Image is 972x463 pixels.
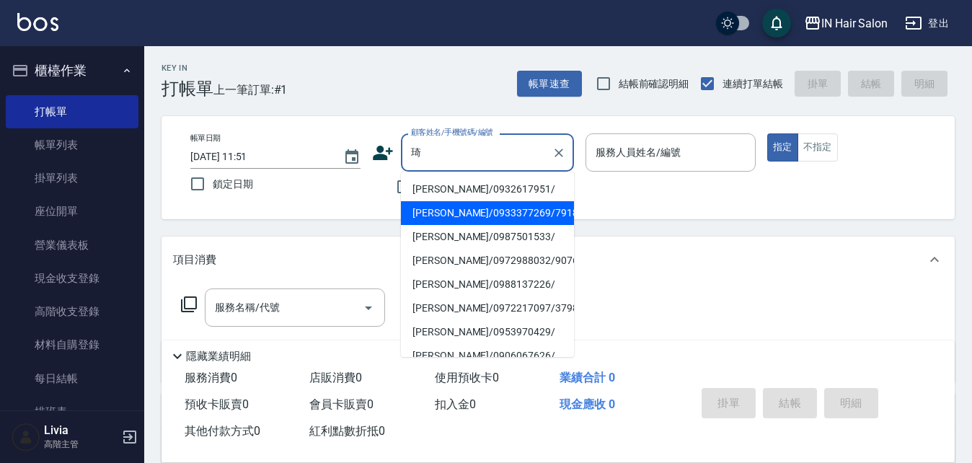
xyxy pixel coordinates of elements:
span: 會員卡販賣 0 [309,397,374,411]
button: 帳單速查 [517,71,582,97]
li: [PERSON_NAME]/0988137226/ [401,273,574,296]
button: 指定 [767,133,798,162]
button: Choose date, selected date is 2025-09-20 [335,140,369,175]
li: [PERSON_NAME]/0932617951/ [401,177,574,201]
p: 項目消費 [173,252,216,268]
li: [PERSON_NAME]/0953970429/ [401,320,574,344]
label: 帳單日期 [190,133,221,144]
div: 項目消費 [162,237,955,283]
button: Open [357,296,380,319]
h3: 打帳單 [162,79,213,99]
h5: Livia [44,423,118,438]
a: 座位開單 [6,195,138,228]
a: 掛單列表 [6,162,138,195]
span: 現金應收 0 [560,397,615,411]
li: [PERSON_NAME]/0906067626/ [401,344,574,368]
img: Person [12,423,40,451]
span: 鎖定日期 [213,177,253,192]
a: 高階收支登錄 [6,295,138,328]
li: [PERSON_NAME]/0987501533/ [401,225,574,249]
div: IN Hair Salon [821,14,888,32]
h2: Key In [162,63,213,73]
span: 結帳前確認明細 [619,76,689,92]
input: YYYY/MM/DD hh:mm [190,145,329,169]
span: 上一筆訂單:#1 [213,81,288,99]
p: 高階主管 [44,438,118,451]
p: 隱藏業績明細 [186,349,251,364]
button: save [762,9,791,38]
button: 登出 [899,10,955,37]
span: 服務消費 0 [185,371,237,384]
button: 櫃檯作業 [6,52,138,89]
a: 材料自購登錄 [6,328,138,361]
span: 紅利點數折抵 0 [309,424,385,438]
span: 連續打單結帳 [723,76,783,92]
li: [PERSON_NAME]/0933377269/791848 [401,201,574,225]
a: 現金收支登錄 [6,262,138,295]
label: 顧客姓名/手機號碼/編號 [411,127,493,138]
span: 店販消費 0 [309,371,362,384]
button: 不指定 [798,133,838,162]
span: 使用預收卡 0 [435,371,499,384]
span: 預收卡販賣 0 [185,397,249,411]
li: [PERSON_NAME]/0972217097/379865 [401,296,574,320]
span: 業績合計 0 [560,371,615,384]
a: 每日結帳 [6,362,138,395]
a: 營業儀表板 [6,229,138,262]
li: [PERSON_NAME]/0972988032/907637 [401,249,574,273]
a: 帳單列表 [6,128,138,162]
button: IN Hair Salon [798,9,893,38]
span: 其他付款方式 0 [185,424,260,438]
a: 打帳單 [6,95,138,128]
button: Clear [549,143,569,163]
img: Logo [17,13,58,31]
a: 排班表 [6,395,138,428]
span: 扣入金 0 [435,397,476,411]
